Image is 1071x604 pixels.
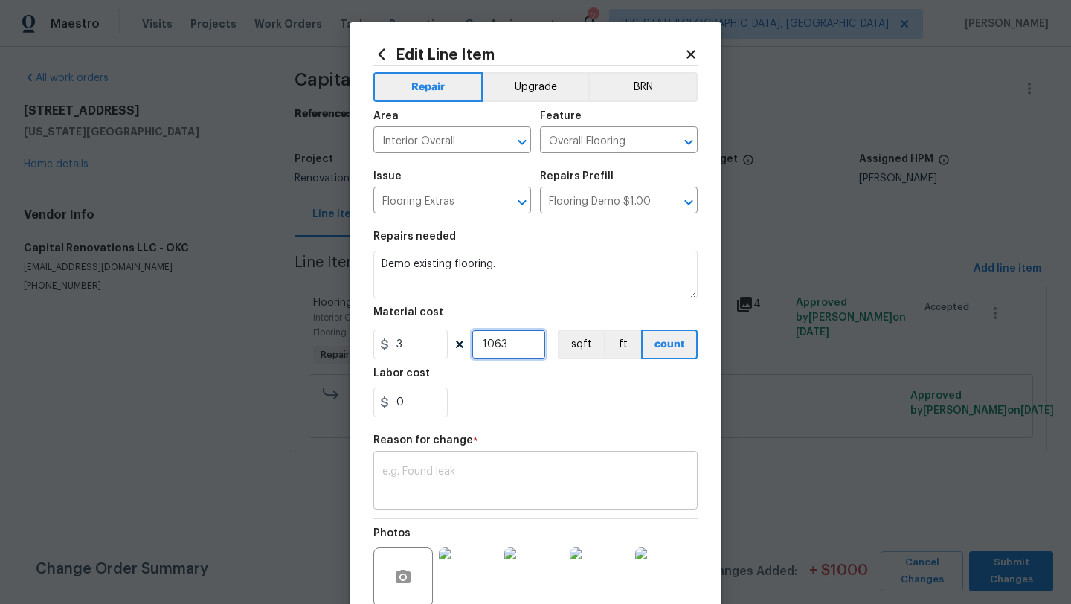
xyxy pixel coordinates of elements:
button: sqft [558,330,604,359]
button: Open [512,192,533,213]
button: ft [604,330,641,359]
h5: Feature [540,111,582,121]
h5: Repairs needed [373,231,456,242]
button: Upgrade [483,72,589,102]
button: Open [678,132,699,152]
button: Repair [373,72,483,102]
h5: Area [373,111,399,121]
button: BRN [588,72,698,102]
h5: Photos [373,528,411,539]
h5: Issue [373,171,402,181]
textarea: Demo existing flooring. [373,251,698,298]
button: Open [678,192,699,213]
h5: Repairs Prefill [540,171,614,181]
h5: Reason for change [373,435,473,446]
h2: Edit Line Item [373,46,684,62]
button: count [641,330,698,359]
h5: Labor cost [373,368,430,379]
button: Open [512,132,533,152]
h5: Material cost [373,307,443,318]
